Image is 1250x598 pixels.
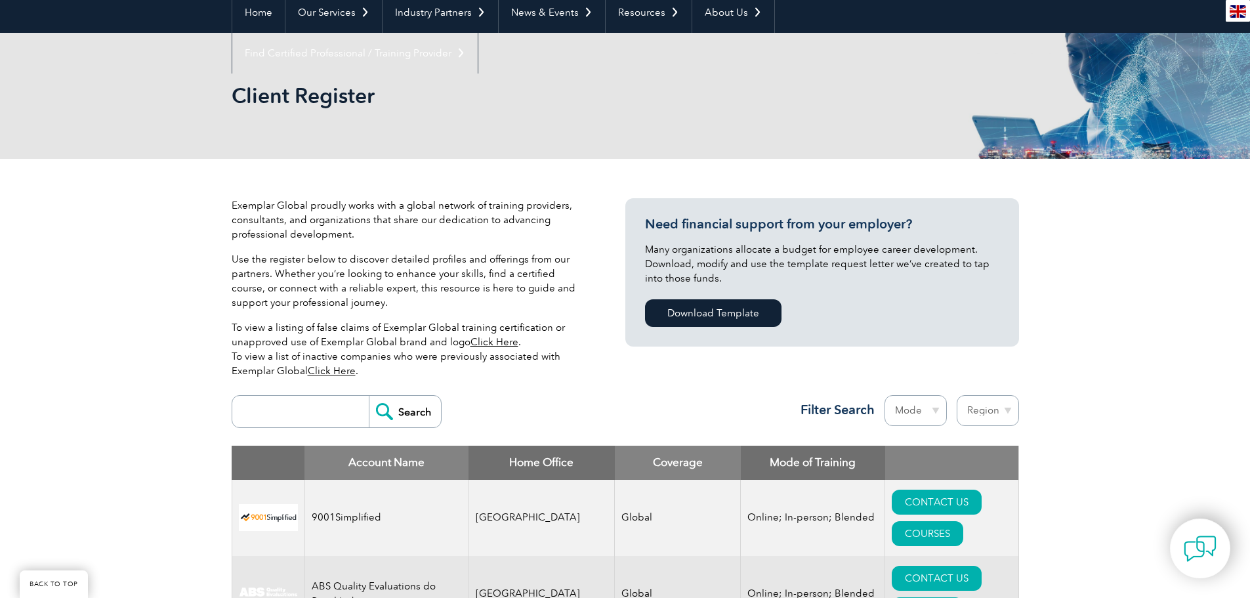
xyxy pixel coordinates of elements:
[615,446,741,480] th: Coverage: activate to sort column ascending
[1230,5,1246,18] img: en
[892,566,982,591] a: CONTACT US
[645,299,781,327] a: Download Template
[369,396,441,427] input: Search
[645,216,999,232] h3: Need financial support from your employer?
[741,446,885,480] th: Mode of Training: activate to sort column ascending
[793,402,875,418] h3: Filter Search
[232,252,586,310] p: Use the register below to discover detailed profiles and offerings from our partners. Whether you...
[232,198,586,242] p: Exemplar Global proudly works with a global network of training providers, consultants, and organ...
[892,521,963,546] a: COURSES
[239,504,298,531] img: 37c9c059-616f-eb11-a812-002248153038-logo.png
[304,446,469,480] th: Account Name: activate to sort column descending
[892,490,982,515] a: CONTACT US
[469,480,615,556] td: [GEOGRAPHIC_DATA]
[645,242,999,286] p: Many organizations allocate a budget for employee career development. Download, modify and use th...
[304,480,469,556] td: 9001Simplified
[741,480,885,556] td: Online; In-person; Blended
[232,320,586,378] p: To view a listing of false claims of Exemplar Global training certification or unapproved use of ...
[615,480,741,556] td: Global
[885,446,1018,480] th: : activate to sort column ascending
[1184,532,1217,565] img: contact-chat.png
[470,336,518,348] a: Click Here
[232,85,783,106] h2: Client Register
[20,570,88,598] a: BACK TO TOP
[232,33,478,74] a: Find Certified Professional / Training Provider
[469,446,615,480] th: Home Office: activate to sort column ascending
[308,365,356,377] a: Click Here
